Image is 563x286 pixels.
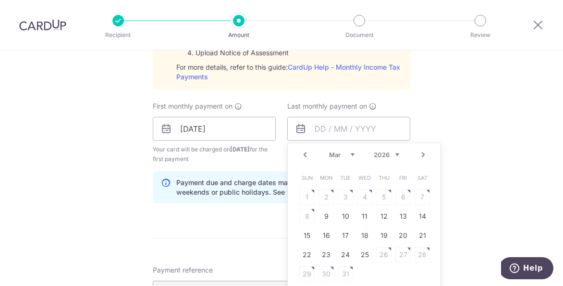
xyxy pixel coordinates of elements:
[318,170,334,186] span: Monday
[338,247,353,262] a: 24
[299,170,315,186] span: Sunday
[287,101,367,111] span: Last monthly payment on
[324,30,395,40] p: Document
[318,209,334,224] a: 9
[176,178,402,197] p: Payment due and charge dates may be adjusted if it falls on weekends or public holidays. See fina...
[203,30,274,40] p: Amount
[357,170,372,186] span: Wednesday
[196,48,402,58] li: Upload Notice of Assessment
[357,228,372,243] a: 18
[83,30,154,40] p: Recipient
[299,247,315,262] a: 22
[318,247,334,262] a: 23
[417,149,429,161] a: Next
[415,170,430,186] span: Saturday
[376,228,392,243] a: 19
[445,30,516,40] p: Review
[415,209,430,224] a: 14
[318,228,334,243] a: 16
[395,228,411,243] a: 20
[395,209,411,224] a: 13
[153,117,276,141] input: DD / MM / YYYY
[230,146,250,153] span: [DATE]
[338,228,353,243] a: 17
[299,228,315,243] a: 15
[357,209,372,224] a: 11
[153,145,276,164] span: Your card will be charged on
[287,117,410,141] input: DD / MM / YYYY
[415,228,430,243] a: 21
[153,265,213,275] span: Payment reference
[501,257,553,281] iframe: Opens a widget where you can find more information
[19,19,66,31] img: CardUp
[376,170,392,186] span: Thursday
[357,247,372,262] a: 25
[153,101,233,111] span: First monthly payment on
[376,209,392,224] a: 12
[395,170,411,186] span: Friday
[338,170,353,186] span: Tuesday
[299,149,311,161] a: Prev
[176,63,400,81] a: CardUp Help - Monthly Income Tax Payments
[338,209,353,224] a: 10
